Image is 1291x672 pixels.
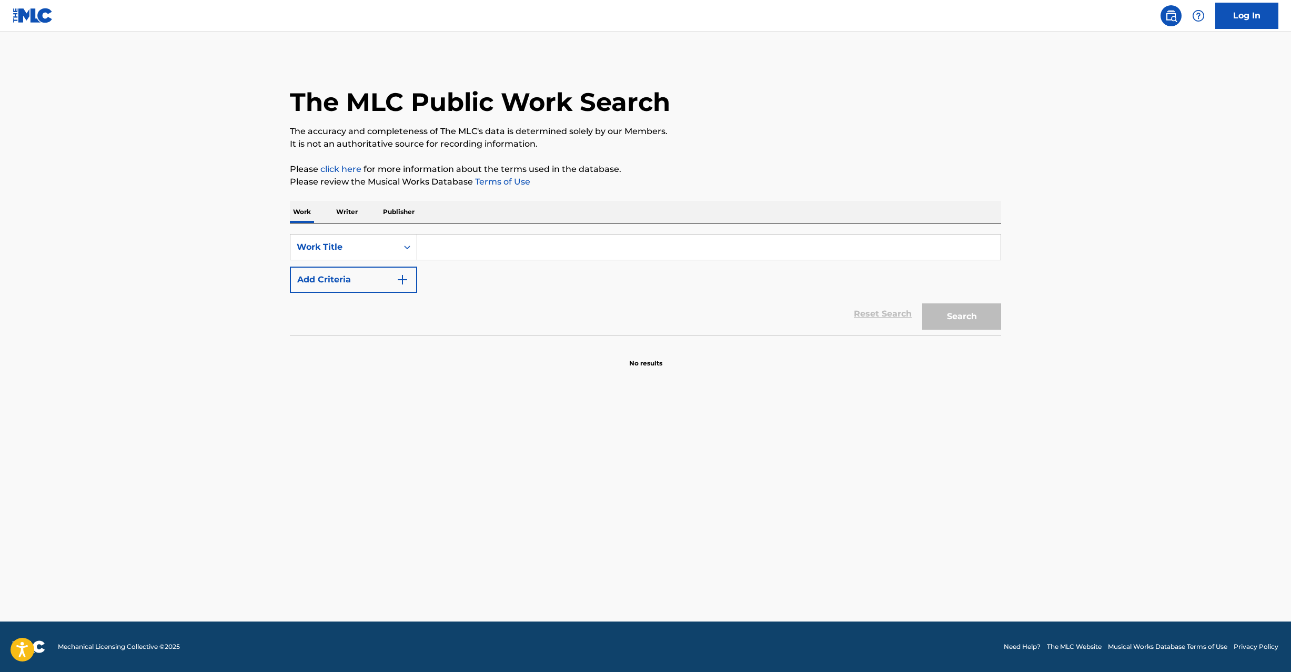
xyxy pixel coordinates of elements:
[333,201,361,223] p: Writer
[380,201,418,223] p: Publisher
[58,642,180,651] span: Mechanical Licensing Collective © 2025
[1108,642,1227,651] a: Musical Works Database Terms of Use
[1047,642,1102,651] a: The MLC Website
[629,346,662,368] p: No results
[1165,9,1177,22] img: search
[473,177,530,187] a: Terms of Use
[1192,9,1205,22] img: help
[290,201,314,223] p: Work
[320,164,361,174] a: click here
[290,125,1001,138] p: The accuracy and completeness of The MLC's data is determined solely by our Members.
[396,273,409,286] img: 9d2ae6d4665cec9f34b9.svg
[1215,3,1278,29] a: Log In
[1234,642,1278,651] a: Privacy Policy
[297,241,391,253] div: Work Title
[1161,5,1182,26] a: Public Search
[290,267,417,293] button: Add Criteria
[13,8,53,23] img: MLC Logo
[13,640,45,653] img: logo
[290,86,670,118] h1: The MLC Public Work Search
[290,176,1001,188] p: Please review the Musical Works Database
[1004,642,1041,651] a: Need Help?
[290,163,1001,176] p: Please for more information about the terms used in the database.
[290,234,1001,335] form: Search Form
[1188,5,1209,26] div: Help
[290,138,1001,150] p: It is not an authoritative source for recording information.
